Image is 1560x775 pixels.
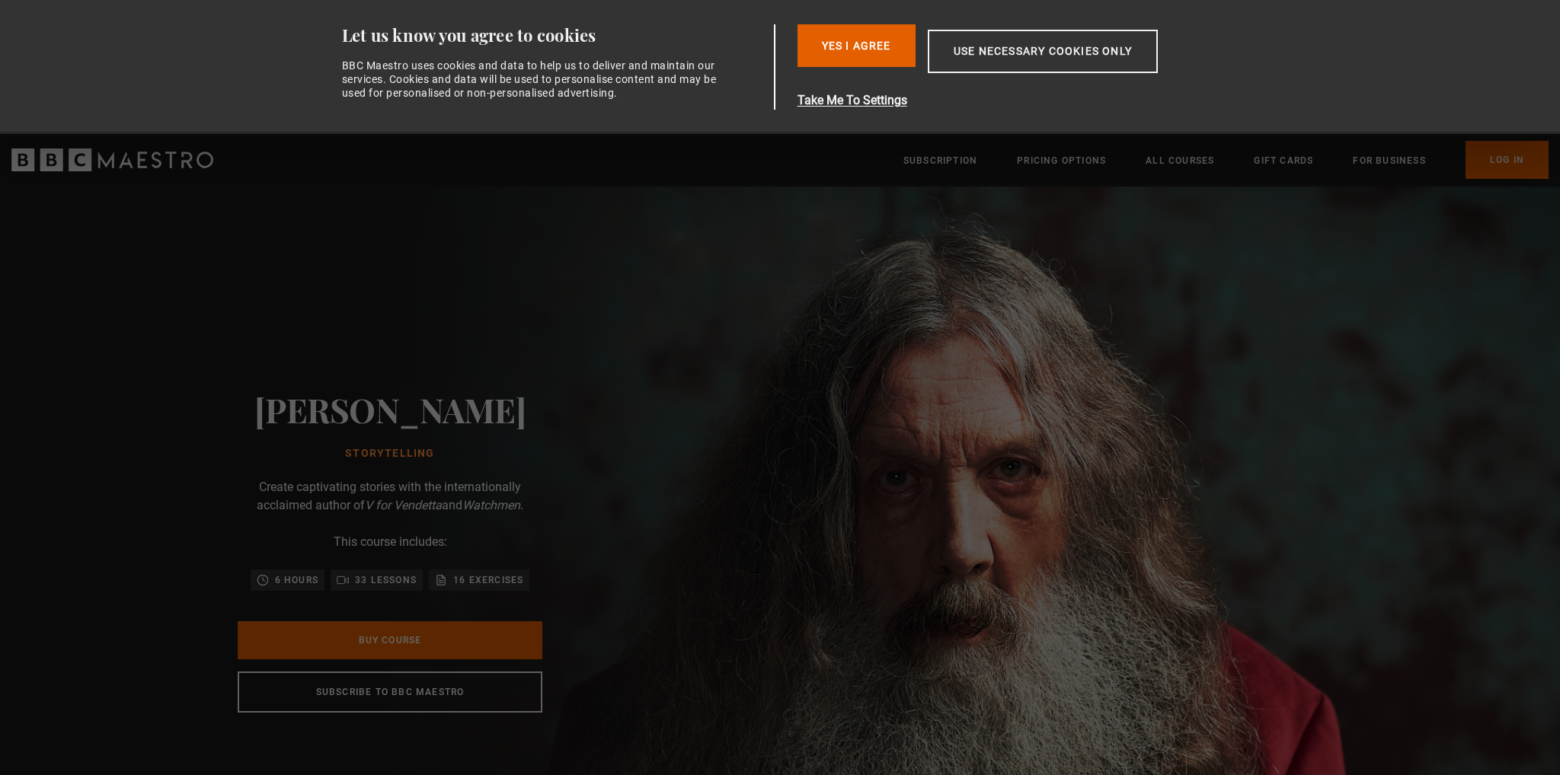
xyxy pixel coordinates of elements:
[798,91,1230,110] button: Take Me To Settings
[462,498,520,512] i: Watchmen
[903,153,977,168] a: Subscription
[365,498,442,512] i: V for Vendetta
[1466,141,1549,179] a: Log In
[453,572,523,588] p: 16 exercises
[798,24,916,67] button: Yes I Agree
[238,621,542,659] a: Buy Course
[903,141,1549,179] nav: Primary
[1146,153,1214,168] a: All Courses
[254,448,526,460] h1: Storytelling
[238,478,542,515] p: Create captivating stories with the internationally acclaimed author of and .
[238,671,542,713] a: Subscribe to BBC Maestro
[275,572,318,588] p: 6 hours
[355,572,417,588] p: 33 lessons
[342,24,769,46] div: Let us know you agree to cookies
[11,148,213,171] svg: BBC Maestro
[334,533,447,551] p: This course includes:
[1017,153,1106,168] a: Pricing Options
[1353,153,1425,168] a: For business
[928,30,1158,73] button: Use necessary cookies only
[254,390,526,429] h2: [PERSON_NAME]
[342,59,726,100] div: BBC Maestro uses cookies and data to help us to deliver and maintain our services. Cookies and da...
[1254,153,1313,168] a: Gift Cards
